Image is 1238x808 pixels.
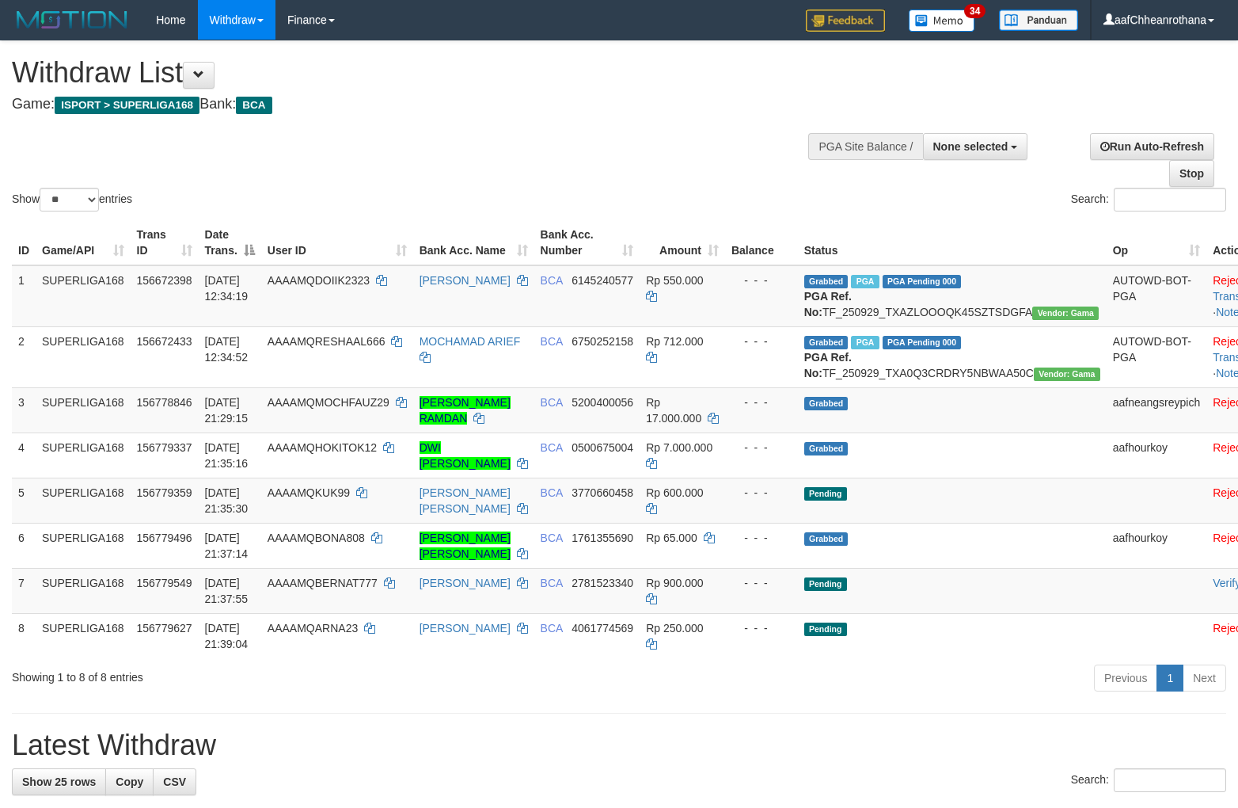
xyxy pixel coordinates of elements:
[205,622,249,650] span: [DATE] 21:39:04
[804,275,849,288] span: Grabbed
[268,532,365,544] span: AAAAMQBONA808
[541,441,563,454] span: BCA
[731,440,792,455] div: - - -
[646,577,703,589] span: Rp 900.000
[137,335,192,348] span: 156672433
[1034,368,1100,381] span: Vendor URL: https://trx31.1velocity.biz
[205,335,249,364] span: [DATE] 12:34:52
[137,486,192,499] span: 156779359
[646,486,703,499] span: Rp 600.000
[36,326,131,387] td: SUPERLIGA168
[137,274,192,287] span: 156672398
[268,335,385,348] span: AAAAMQRESHAAL666
[268,396,389,409] span: AAAAMQMOCHFAUZ29
[541,396,563,409] span: BCA
[163,776,186,788] span: CSV
[731,394,792,410] div: - - -
[646,441,712,454] span: Rp 7.000.000
[137,577,192,589] span: 156779549
[420,577,511,589] a: [PERSON_NAME]
[646,274,703,287] span: Rp 550.000
[909,10,975,32] img: Button%20Memo.svg
[420,396,511,425] a: [PERSON_NAME] RAMDAN
[804,487,847,501] span: Pending
[534,220,640,265] th: Bank Acc. Number: activate to sort column ascending
[646,335,703,348] span: Rp 712.000
[572,622,633,635] span: Copy 4061774569 to clipboard
[12,326,36,387] td: 2
[541,532,563,544] span: BCA
[1107,433,1207,478] td: aafhourkoy
[205,274,249,303] span: [DATE] 12:34:19
[36,220,131,265] th: Game/API: activate to sort column ascending
[12,8,132,32] img: MOTION_logo.png
[268,577,378,589] span: AAAAMQBERNAT777
[205,532,249,560] span: [DATE] 21:37:14
[804,577,847,591] span: Pending
[731,530,792,546] div: - - -
[1169,160,1214,187] a: Stop
[804,336,849,349] span: Grabbed
[36,568,131,613] td: SUPERLIGA168
[541,335,563,348] span: BCA
[199,220,261,265] th: Date Trans.: activate to sort column descending
[12,768,106,795] a: Show 25 rows
[572,577,633,589] span: Copy 2781523340 to clipboard
[105,768,154,795] a: Copy
[420,441,511,470] a: DWI [PERSON_NAME]
[804,442,849,455] span: Grabbed
[541,622,563,635] span: BCA
[268,274,370,287] span: AAAAMQDOIIK2323
[40,188,99,212] select: Showentries
[731,485,792,501] div: - - -
[731,575,792,591] div: - - -
[646,532,697,544] span: Rp 65.000
[137,622,192,635] span: 156779627
[36,387,131,433] td: SUPERLIGA168
[646,622,703,635] span: Rp 250.000
[1107,523,1207,568] td: aafhourkoy
[116,776,143,788] span: Copy
[731,273,792,288] div: - - -
[36,613,131,658] td: SUPERLIGA168
[1183,665,1226,692] a: Next
[804,532,849,546] span: Grabbed
[731,333,792,349] div: - - -
[268,441,377,454] span: AAAAMQHOKITOK12
[420,622,511,635] a: [PERSON_NAME]
[1114,768,1226,792] input: Search:
[1107,220,1207,265] th: Op: activate to sort column ascending
[36,433,131,478] td: SUPERLIGA168
[1107,265,1207,327] td: AUTOWD-BOT-PGA
[731,620,792,636] div: - - -
[964,4,985,18] span: 34
[1032,307,1099,320] span: Vendor URL: https://trx31.1velocity.biz
[12,613,36,658] td: 8
[12,730,1226,761] h1: Latest Withdraw
[572,486,633,499] span: Copy 3770660458 to clipboard
[1107,326,1207,387] td: AUTOWD-BOT-PGA
[883,336,962,349] span: PGA Pending
[804,351,852,379] b: PGA Ref. No:
[851,336,879,349] span: Marked by aafsoycanthlai
[137,532,192,544] span: 156779496
[851,275,879,288] span: Marked by aafsoycanthlai
[1094,665,1157,692] a: Previous
[1071,768,1226,792] label: Search:
[883,275,962,288] span: PGA Pending
[804,623,847,636] span: Pending
[725,220,798,265] th: Balance
[413,220,534,265] th: Bank Acc. Name: activate to sort column ascending
[999,10,1078,31] img: panduan.png
[22,776,96,788] span: Show 25 rows
[12,433,36,478] td: 4
[420,532,511,560] a: [PERSON_NAME] [PERSON_NAME]
[1107,387,1207,433] td: aafneangsreypich
[646,396,701,425] span: Rp 17.000.000
[572,441,633,454] span: Copy 0500675004 to clipboard
[205,577,249,605] span: [DATE] 21:37:55
[36,478,131,523] td: SUPERLIGA168
[12,265,36,327] td: 1
[236,97,272,114] span: BCA
[261,220,413,265] th: User ID: activate to sort column ascending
